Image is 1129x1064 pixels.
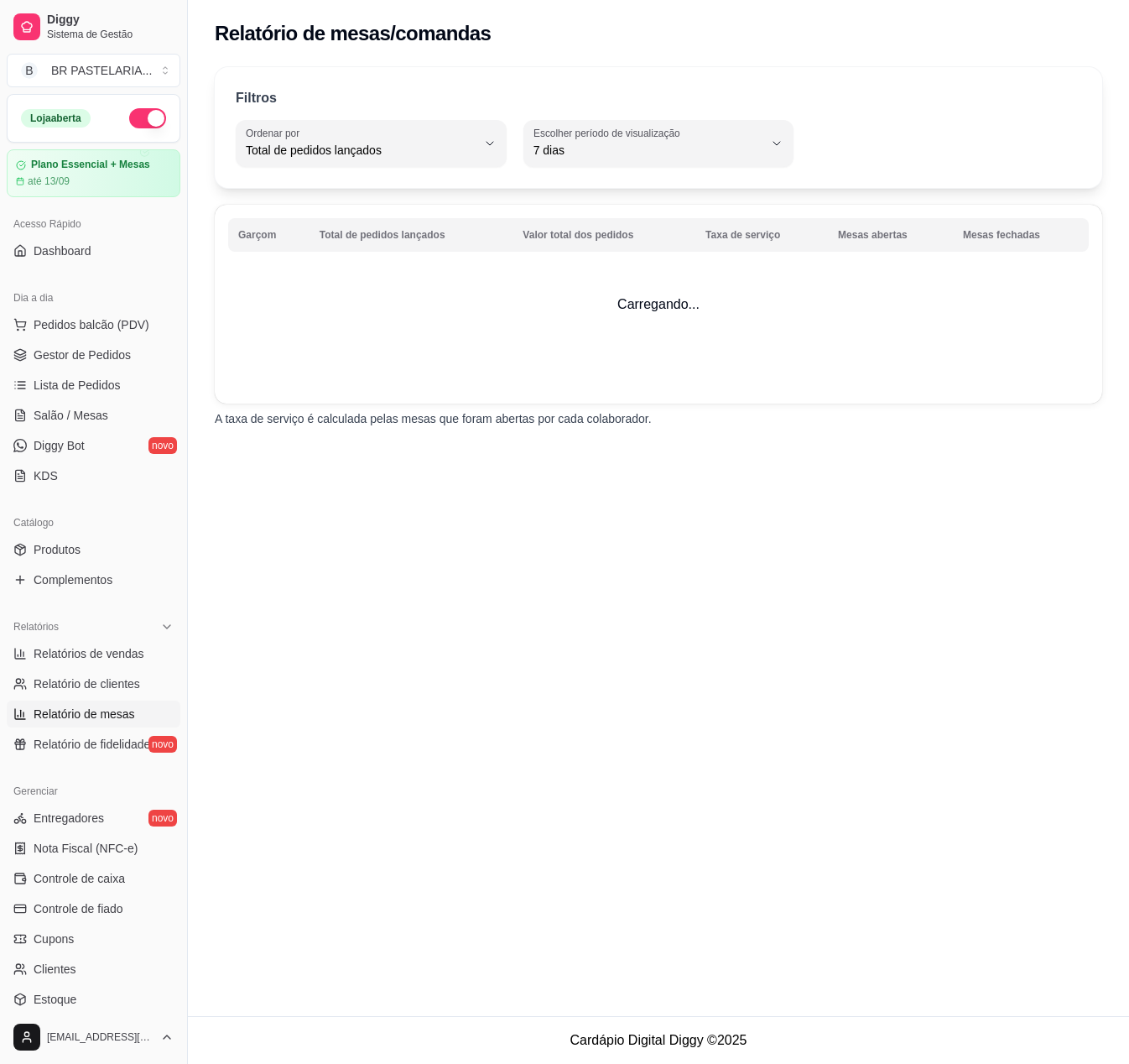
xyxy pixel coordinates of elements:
[215,205,1102,404] td: Carregando...
[236,88,277,108] p: Filtros
[246,126,305,140] label: Ordenar por
[7,865,180,892] a: Controle de caixa
[7,1017,180,1057] button: [EMAIL_ADDRESS][DOMAIN_NAME]
[47,13,174,28] span: Diggy
[7,54,180,87] button: Select a team
[34,541,81,558] span: Produtos
[34,840,138,857] span: Nota Fiscal (NFC-e)
[7,701,180,728] a: Relatório de mesas
[34,437,85,454] span: Diggy Bot
[7,926,180,952] a: Cupons
[7,402,180,429] a: Salão / Mesas
[34,810,104,827] span: Entregadores
[188,1016,1129,1064] footer: Cardápio Digital Diggy © 2025
[7,986,180,1013] a: Estoque
[34,407,108,424] span: Salão / Mesas
[34,736,150,753] span: Relatório de fidelidade
[34,377,121,394] span: Lista de Pedidos
[7,778,180,805] div: Gerenciar
[7,670,180,697] a: Relatório de clientes
[34,571,112,588] span: Complementos
[34,347,131,363] span: Gestor de Pedidos
[533,142,764,159] span: 7 dias
[7,211,180,237] div: Acesso Rápido
[47,1030,153,1044] span: [EMAIL_ADDRESS][DOMAIN_NAME]
[7,566,180,593] a: Complementos
[28,175,70,188] article: até 13/09
[34,467,58,484] span: KDS
[21,109,91,128] div: Loja aberta
[533,126,685,140] label: Escolher período de visualização
[47,28,174,41] span: Sistema de Gestão
[7,342,180,368] a: Gestor de Pedidos
[215,20,491,47] h2: Relatório de mesas/comandas
[523,120,794,167] button: Escolher período de visualização7 dias
[246,142,476,159] span: Total de pedidos lançados
[7,372,180,399] a: Lista de Pedidos
[7,805,180,832] a: Entregadoresnovo
[7,311,180,338] button: Pedidos balcão (PDV)
[51,62,152,79] div: BR PASTELARIA ...
[7,237,180,264] a: Dashboard
[236,120,507,167] button: Ordenar porTotal de pedidos lançados
[34,706,135,722] span: Relatório de mesas
[34,961,76,978] span: Clientes
[34,900,123,917] span: Controle de fiado
[31,159,150,171] article: Plano Essencial + Mesas
[7,835,180,862] a: Nota Fiscal (NFC-e)
[7,462,180,489] a: KDS
[34,645,144,662] span: Relatórios de vendas
[21,62,38,79] span: B
[34,870,125,887] span: Controle de caixa
[7,509,180,536] div: Catálogo
[7,149,180,197] a: Plano Essencial + Mesasaté 13/09
[7,731,180,758] a: Relatório de fidelidadenovo
[34,675,140,692] span: Relatório de clientes
[7,640,180,667] a: Relatórios de vendas
[129,108,166,128] button: Alterar Status
[34,243,91,259] span: Dashboard
[13,620,59,634] span: Relatórios
[7,432,180,459] a: Diggy Botnovo
[7,7,180,47] a: DiggySistema de Gestão
[7,956,180,983] a: Clientes
[7,895,180,922] a: Controle de fiado
[215,410,1102,427] p: A taxa de serviço é calculada pelas mesas que foram abertas por cada colaborador.
[34,991,76,1008] span: Estoque
[7,536,180,563] a: Produtos
[7,284,180,311] div: Dia a dia
[34,316,149,333] span: Pedidos balcão (PDV)
[34,931,74,947] span: Cupons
